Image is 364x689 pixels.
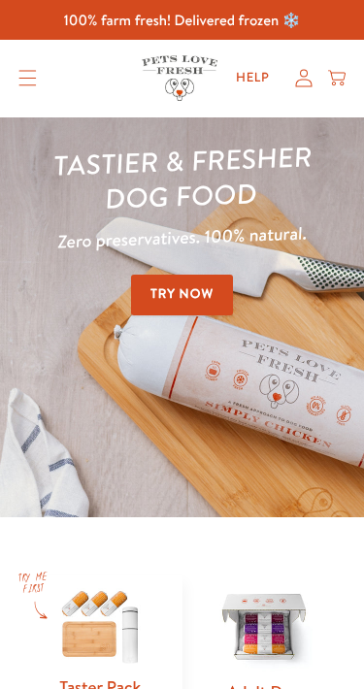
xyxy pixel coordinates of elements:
[221,60,283,96] a: Help
[4,55,51,101] summary: Translation missing: en.sections.header.menu
[131,275,233,315] a: Try Now
[17,139,347,221] h1: Tastier & fresher dog food
[17,217,347,258] p: Zero preservatives. 100% natural.
[142,55,217,101] img: Pets Love Fresh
